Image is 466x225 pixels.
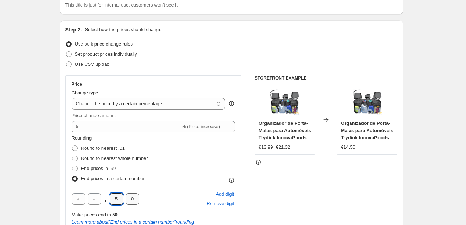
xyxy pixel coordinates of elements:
[215,190,235,199] button: Add placeholder
[111,212,118,217] b: .50
[206,199,235,208] button: Remove placeholder
[276,144,291,151] strike: €21.32
[110,193,123,205] input: ﹡
[126,193,139,205] input: ﹡
[65,2,178,8] span: This title is just for internal use, customers won't see it
[72,219,194,225] a: Learn more about"End prices in a certain number"rounding
[270,89,299,118] img: organizador-de-porta-malas-para-automoveis-trydink-innovagoods-603_80x.webp
[72,193,85,205] input: ﹡
[81,166,116,171] span: End prices in .99
[72,219,194,225] i: Learn more about " End prices in a certain number " rounding
[341,144,355,151] div: €14.50
[216,191,234,198] span: Add digit
[72,135,92,141] span: Rounding
[341,120,393,140] span: Organizador de Porta-Malas para Automóveis Trydink InnovaGoods
[259,120,311,140] span: Organizador de Porta-Malas para Automóveis Trydink InnovaGoods
[72,121,180,132] input: -15
[103,193,107,205] span: .
[81,176,145,181] span: End prices in a certain number
[228,100,235,107] div: help
[72,81,82,87] h3: Price
[81,156,148,161] span: Round to nearest whole number
[75,51,137,57] span: Set product prices individually
[81,145,125,151] span: Round to nearest .01
[75,61,110,67] span: Use CSV upload
[75,41,133,47] span: Use bulk price change rules
[182,124,220,129] span: % (Price increase)
[207,200,234,207] span: Remove digit
[255,75,398,81] h6: STOREFRONT EXAMPLE
[72,212,118,217] span: Make prices end in
[353,89,382,118] img: organizador-de-porta-malas-para-automoveis-trydink-innovagoods-603_80x.webp
[72,90,98,95] span: Change type
[72,113,116,118] span: Price change amount
[65,26,82,33] h2: Step 2.
[85,26,161,33] p: Select how the prices should change
[259,144,273,151] div: €13.99
[88,193,101,205] input: ﹡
